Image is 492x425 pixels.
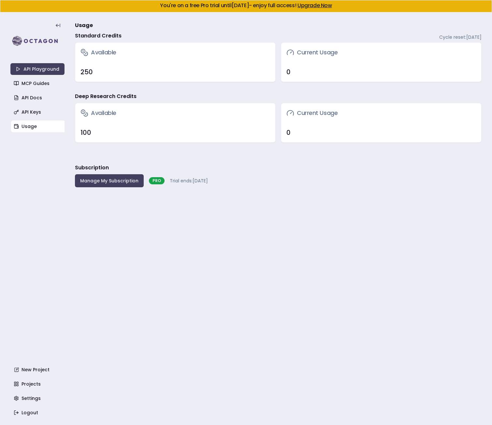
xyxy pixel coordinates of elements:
[80,67,270,77] div: 250
[11,106,65,118] a: API Keys
[10,35,65,48] img: logo-rect-yK7x_WSZ.svg
[297,2,332,9] a: Upgrade Now
[286,108,338,118] h3: Current Usage
[10,63,65,75] a: API Playground
[286,128,476,137] div: 0
[11,407,65,418] a: Logout
[286,48,338,57] h3: Current Usage
[439,34,482,40] span: Cycle reset: [DATE]
[11,364,65,375] a: New Project
[75,21,93,29] span: Usage
[75,92,137,100] h4: Deep Research Credits
[80,108,116,118] h3: Available
[80,128,270,137] div: 100
[11,378,65,390] a: Projects
[75,174,144,187] button: Manage My Subscription
[75,32,122,40] h4: Standard Credits
[170,177,208,184] span: Trial ends: [DATE]
[75,164,109,172] h3: Subscription
[286,67,476,77] div: 0
[80,48,116,57] h3: Available
[11,92,65,104] a: API Docs
[149,177,165,184] div: PRO
[11,78,65,89] a: MCP Guides
[11,392,65,404] a: Settings
[11,120,65,132] a: Usage
[6,3,486,8] h5: You're on a free Pro trial until [DATE] - enjoy full access!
